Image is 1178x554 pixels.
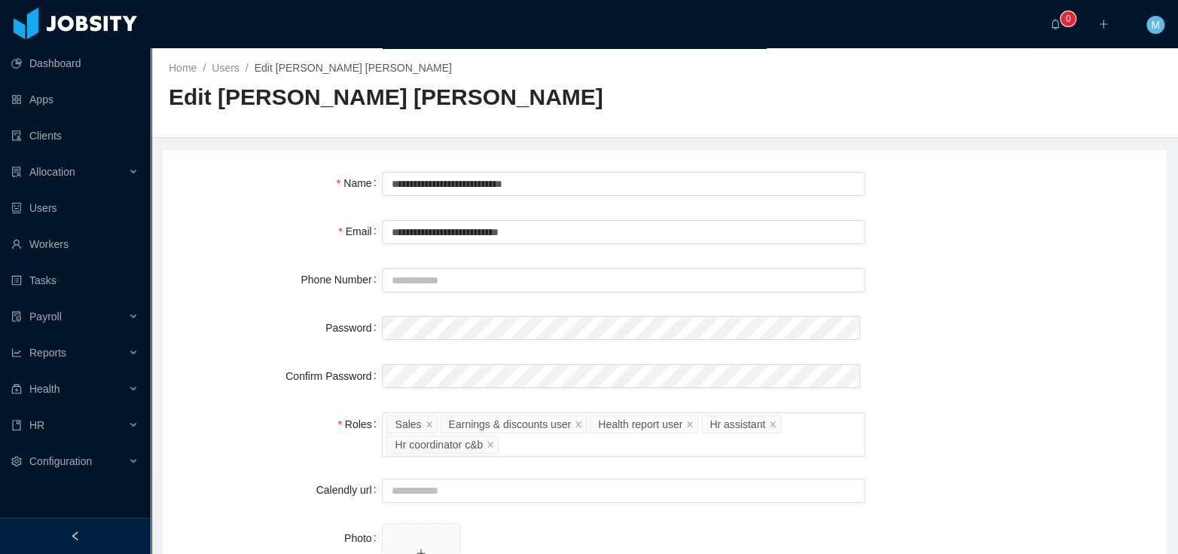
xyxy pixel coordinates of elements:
[29,347,66,359] span: Reports
[11,193,139,223] a: icon: robotUsers
[316,484,383,496] label: Calendly url
[246,62,249,74] span: /
[325,322,382,334] label: Password
[11,229,139,259] a: icon: userWorkers
[395,436,483,453] div: Hr coordinator c&b
[769,420,777,429] i: icon: close
[29,311,62,323] span: Payroll
[1050,19,1061,29] i: icon: bell
[11,420,22,430] i: icon: book
[382,479,865,503] input: Calendly url
[395,416,421,433] div: Sales
[29,383,60,395] span: Health
[337,418,382,430] label: Roles
[11,384,22,394] i: icon: medicine-box
[686,420,694,429] i: icon: close
[1151,16,1160,34] span: M
[29,419,44,431] span: HR
[11,456,22,467] i: icon: setting
[502,436,510,454] input: Roles
[382,268,865,292] input: Phone Number
[1061,11,1076,26] sup: 0
[344,532,382,544] label: Photo
[382,316,860,340] input: Password
[590,415,698,433] li: Health report user
[426,420,433,429] i: icon: close
[301,274,382,286] label: Phone Number
[575,420,582,429] i: icon: close
[11,347,22,358] i: icon: line-chart
[11,121,139,151] a: icon: auditClients
[382,172,865,196] input: Name
[11,311,22,322] i: icon: file-protect
[11,167,22,177] i: icon: solution
[710,416,765,433] div: Hr assistant
[11,48,139,78] a: icon: pie-chartDashboard
[29,166,75,178] span: Allocation
[169,82,664,113] h2: Edit [PERSON_NAME] [PERSON_NAME]
[203,62,206,74] span: /
[487,440,494,449] i: icon: close
[169,62,197,74] a: Home
[337,177,383,189] label: Name
[382,220,865,244] input: Email
[441,415,587,433] li: Earnings & discounts user
[598,416,682,433] div: Health report user
[285,370,382,382] label: Confirm Password
[11,265,139,295] a: icon: profileTasks
[449,416,572,433] div: Earnings & discounts user
[255,62,452,74] span: Edit [PERSON_NAME] [PERSON_NAME]
[11,84,139,115] a: icon: appstoreApps
[386,436,499,454] li: Hr coordinator c&b
[1098,19,1109,29] i: icon: plus
[386,415,437,433] li: Sales
[701,415,781,433] li: Hr assistant
[29,455,92,467] span: Configuration
[338,225,382,237] label: Email
[212,62,240,74] a: Users
[382,364,860,388] input: Confirm Password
